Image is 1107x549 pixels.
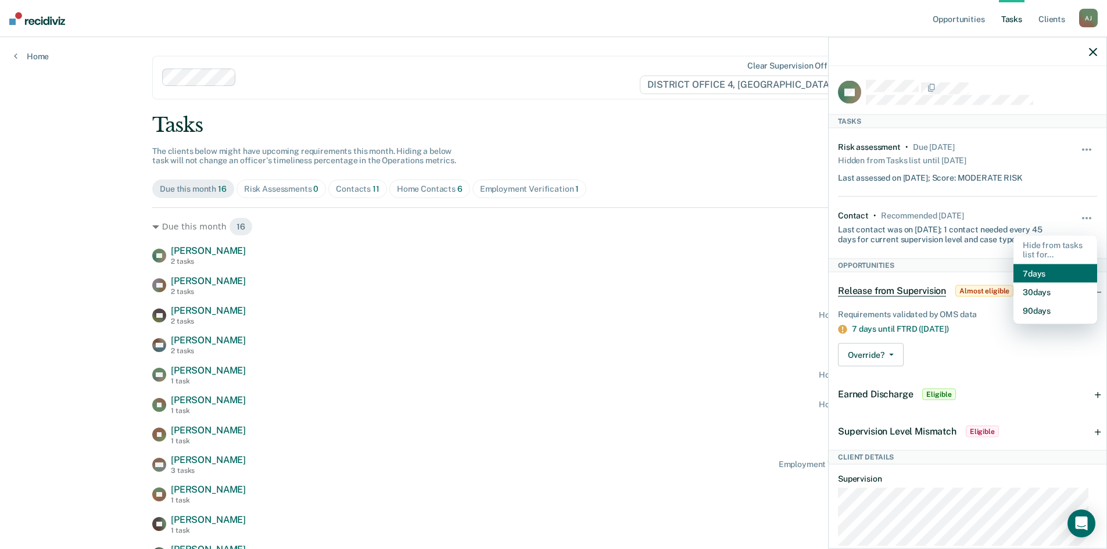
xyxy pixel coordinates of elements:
div: Recommended in 2 days [881,210,963,220]
div: • [905,142,908,152]
span: Release from Supervision [838,285,946,297]
div: Last contact was on [DATE]; 1 contact needed every 45 days for current supervision level and case... [838,220,1054,245]
div: 7 days until FTRD ([DATE]) [852,324,1097,334]
div: Open Intercom Messenger [1067,509,1095,537]
span: 1 [575,184,579,193]
span: 0 [313,184,318,193]
div: Last assessed on [DATE]; Score: MODERATE RISK [838,168,1023,182]
div: Hidden from Tasks list until [DATE] [838,152,966,168]
div: A J [1079,9,1098,27]
div: Due this month [152,217,955,236]
span: [PERSON_NAME] [171,335,246,346]
div: Release from SupervisionAlmost eligible [829,272,1106,310]
div: Home contact recommended [DATE] [819,370,955,380]
div: Due 3 years ago [913,142,955,152]
span: 16 [218,184,227,193]
div: Employment Verification recommended [DATE] [779,460,955,469]
div: Contacts [336,184,379,194]
span: DISTRICT OFFICE 4, [GEOGRAPHIC_DATA] [640,76,848,94]
div: 1 task [171,377,246,385]
div: Due this month [160,184,227,194]
button: Override? [838,343,904,367]
div: Home contact recommended [DATE] [819,310,955,320]
span: [PERSON_NAME] [171,454,246,465]
div: Supervision Level MismatchEligible [829,413,1106,450]
div: Home contact recommended [DATE] [819,400,955,410]
span: Earned Discharge [838,389,913,400]
span: [PERSON_NAME] [171,305,246,316]
span: [PERSON_NAME] [171,245,246,256]
dt: Supervision [838,473,1097,483]
button: 90 days [1013,302,1097,320]
div: Home Contacts [397,184,463,194]
div: 1 task [171,437,246,445]
div: Risk assessment [838,142,901,152]
div: Tasks [829,114,1106,128]
div: Tasks [152,113,955,137]
button: 30 days [1013,283,1097,302]
div: Opportunities [829,259,1106,272]
div: 3 tasks [171,467,246,475]
div: 2 tasks [171,347,246,355]
span: 16 [229,217,253,236]
span: 11 [372,184,379,193]
div: 1 task [171,496,246,504]
div: 2 tasks [171,317,246,325]
div: 1 task [171,407,246,415]
span: [PERSON_NAME] [171,514,246,525]
div: Contact [838,210,869,220]
button: 7 days [1013,264,1097,283]
div: 2 tasks [171,257,246,265]
div: 1 task [171,526,246,534]
div: Risk Assessments [244,184,319,194]
span: 6 [457,184,463,193]
span: [PERSON_NAME] [171,394,246,406]
div: Requirements validated by OMS data [838,310,1097,320]
span: Eligible [966,426,999,437]
span: Eligible [922,389,955,400]
span: [PERSON_NAME] [171,425,246,436]
div: Clear supervision officers [747,61,846,71]
span: Almost eligible [955,285,1013,297]
div: Employment Verification [480,184,579,194]
div: Earned DischargeEligible [829,376,1106,413]
span: [PERSON_NAME] [171,275,246,286]
div: Hide from tasks list for... [1013,235,1097,264]
span: [PERSON_NAME] [171,365,246,376]
a: Home [14,51,49,62]
span: [PERSON_NAME] [171,484,246,495]
div: 2 tasks [171,288,246,296]
img: Recidiviz [9,12,65,25]
span: Supervision Level Mismatch [838,426,956,437]
div: • [873,210,876,220]
span: The clients below might have upcoming requirements this month. Hiding a below task will not chang... [152,146,456,166]
div: Client Details [829,450,1106,464]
